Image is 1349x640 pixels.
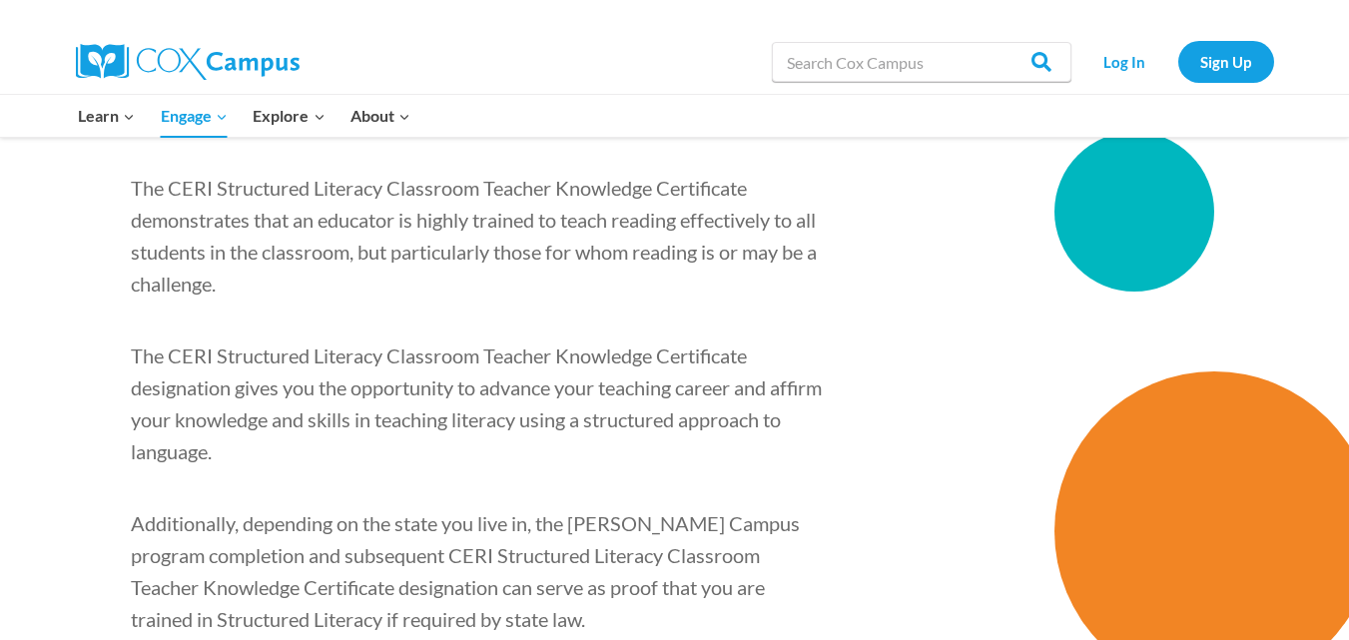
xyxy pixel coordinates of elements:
[131,511,800,631] span: Additionally, depending on the state you live in, the [PERSON_NAME] Campus program completion and...
[1081,41,1274,82] nav: Secondary Navigation
[772,42,1071,82] input: Search Cox Campus
[241,95,338,137] button: Child menu of Explore
[337,95,423,137] button: Child menu of About
[66,95,423,137] nav: Primary Navigation
[1081,41,1168,82] a: Log In
[131,176,817,296] span: The CERI Structured Literacy Classroom Teacher Knowledge Certificate demonstrates that an educato...
[1178,41,1274,82] a: Sign Up
[66,95,149,137] button: Child menu of Learn
[131,343,822,463] span: The CERI Structured Literacy Classroom Teacher Knowledge Certificate designation gives you the op...
[148,95,241,137] button: Child menu of Engage
[76,44,300,80] img: Cox Campus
